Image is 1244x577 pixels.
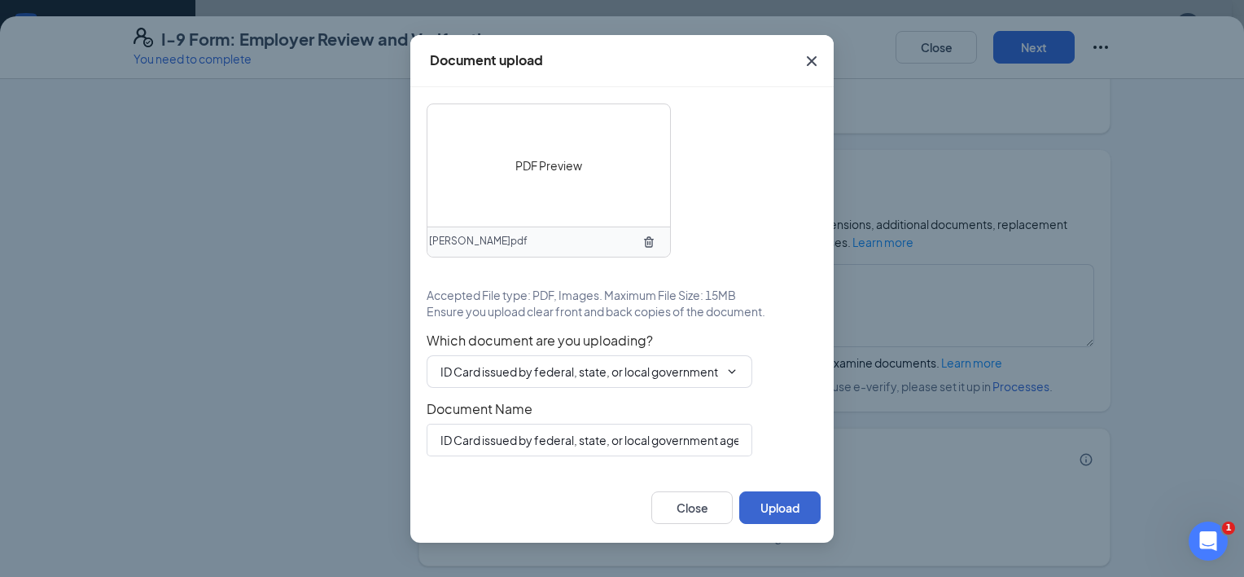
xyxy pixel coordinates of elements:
[739,491,821,524] button: Upload
[725,365,738,378] svg: ChevronDown
[651,491,733,524] button: Close
[642,236,655,249] svg: TrashOutline
[427,303,765,319] span: Ensure you upload clear front and back copies of the document.
[427,424,752,456] input: Enter document name
[427,401,817,417] span: Document Name
[636,229,662,255] button: TrashOutline
[1189,522,1228,561] iframe: Intercom live chat
[427,287,736,303] span: Accepted File type: PDF, Images. Maximum File Size: 15MB
[802,51,821,71] svg: Cross
[427,333,817,349] span: Which document are you uploading?
[1222,522,1235,535] span: 1
[790,35,834,87] button: Close
[430,51,543,69] div: Document upload
[515,156,582,174] span: PDF Preview
[429,234,528,249] span: [PERSON_NAME]pdf
[440,363,719,381] input: Select document type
